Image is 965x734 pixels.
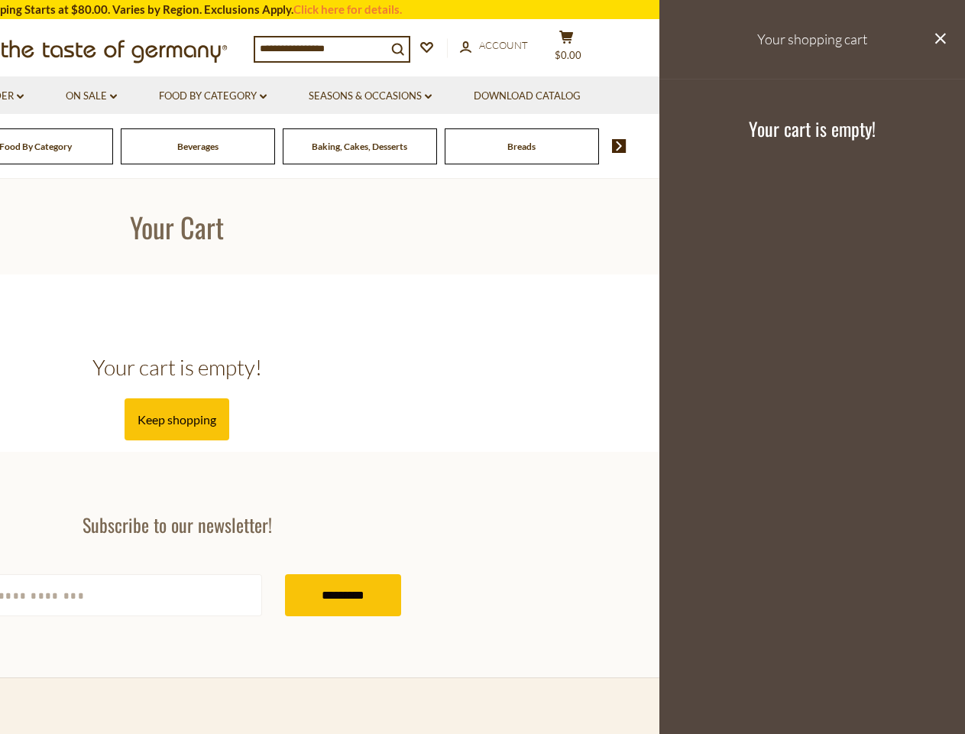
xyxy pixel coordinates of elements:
a: Account [460,37,528,54]
a: On Sale [66,88,117,105]
span: $0.00 [555,49,581,61]
button: $0.00 [544,30,590,68]
h3: Your cart is empty! [678,117,946,140]
a: Click here for details. [293,2,402,16]
a: Baking, Cakes, Desserts [312,141,407,152]
a: Food By Category [159,88,267,105]
a: Breads [507,141,536,152]
a: Beverages [177,141,219,152]
a: Keep shopping [125,398,229,440]
img: next arrow [612,139,627,153]
a: Seasons & Occasions [309,88,432,105]
span: Account [479,39,528,51]
a: Download Catalog [474,88,581,105]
